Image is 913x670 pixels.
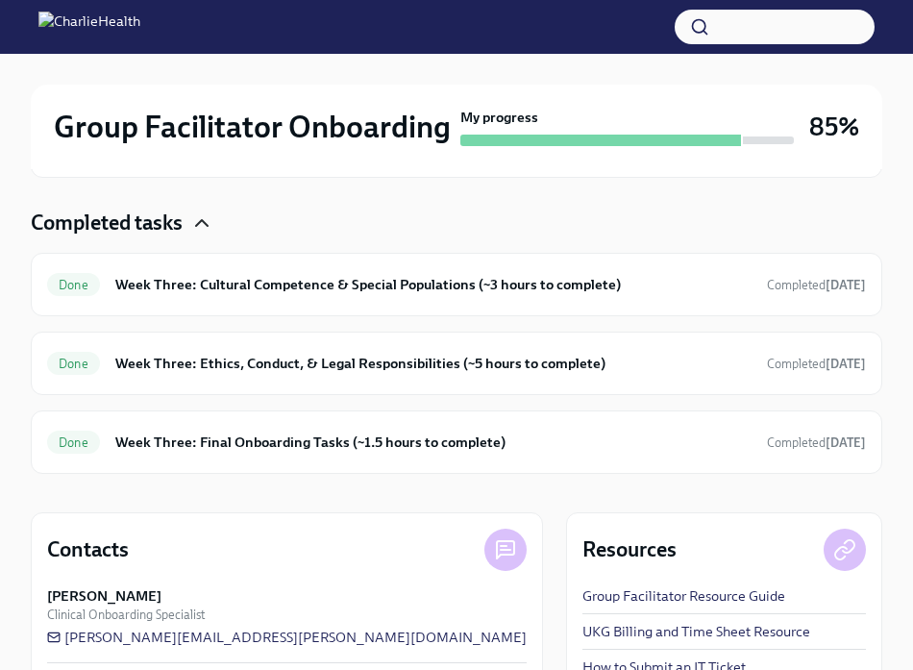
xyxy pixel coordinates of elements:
strong: [DATE] [826,357,866,371]
span: Done [47,357,100,371]
div: Completed tasks [31,209,882,237]
span: Done [47,435,100,450]
span: September 28th, 2025 15:21 [767,434,866,452]
a: DoneWeek Three: Cultural Competence & Special Populations (~3 hours to complete)Completed[DATE] [47,269,866,300]
h3: 85% [809,110,859,144]
h4: Contacts [47,535,129,564]
span: Done [47,278,100,292]
strong: My progress [460,108,538,127]
a: Group Facilitator Resource Guide [582,586,785,606]
a: UKG Billing and Time Sheet Resource [582,622,810,641]
h4: Completed tasks [31,209,183,237]
strong: [DATE] [826,435,866,450]
a: [PERSON_NAME][EMAIL_ADDRESS][PERSON_NAME][DOMAIN_NAME] [47,628,527,647]
span: Clinical Onboarding Specialist [47,606,205,624]
h6: Week Three: Cultural Competence & Special Populations (~3 hours to complete) [115,274,752,295]
strong: [PERSON_NAME] [47,586,161,606]
span: Completed [767,357,866,371]
span: Completed [767,278,866,292]
a: DoneWeek Three: Ethics, Conduct, & Legal Responsibilities (~5 hours to complete)Completed[DATE] [47,348,866,379]
h6: Week Three: Final Onboarding Tasks (~1.5 hours to complete) [115,432,752,453]
span: September 21st, 2025 23:27 [767,355,866,373]
h6: Week Three: Ethics, Conduct, & Legal Responsibilities (~5 hours to complete) [115,353,752,374]
strong: [DATE] [826,278,866,292]
a: DoneWeek Three: Final Onboarding Tasks (~1.5 hours to complete)Completed[DATE] [47,427,866,458]
img: CharlieHealth [38,12,140,42]
span: Completed [767,435,866,450]
span: September 21st, 2025 22:13 [767,276,866,294]
h4: Resources [582,535,677,564]
h2: Group Facilitator Onboarding [54,108,451,146]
